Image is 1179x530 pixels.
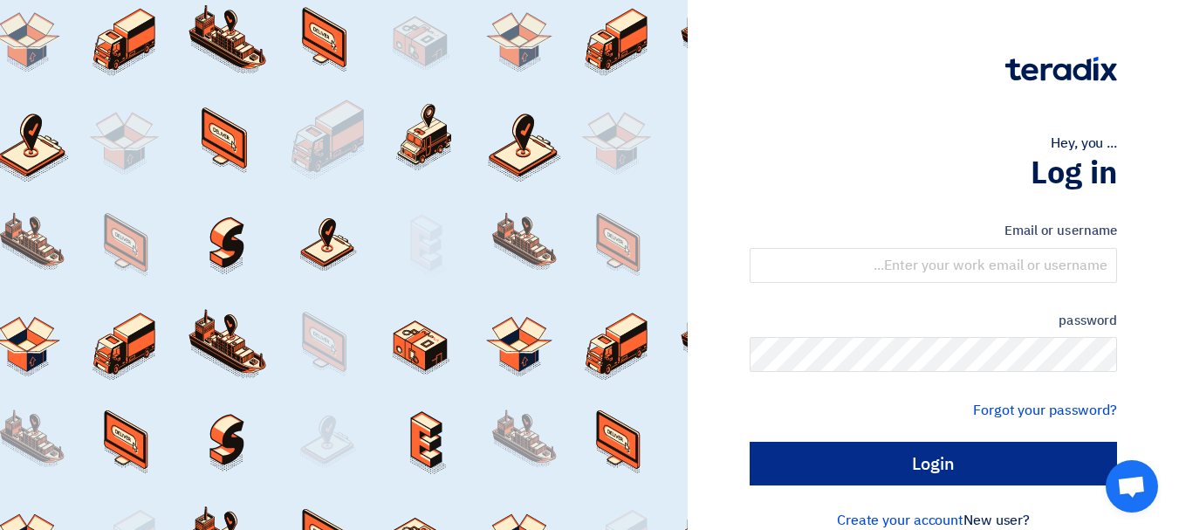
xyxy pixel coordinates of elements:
div: Open chat [1106,460,1158,513]
input: Login [750,442,1117,485]
font: Hey, you ... [1051,133,1117,154]
font: Email or username [1004,221,1117,240]
img: Teradix logo [1005,57,1117,81]
font: password [1059,311,1117,330]
font: Log in [1031,149,1117,196]
input: Enter your work email or username... [750,248,1117,283]
a: Forgot your password? [973,400,1117,421]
